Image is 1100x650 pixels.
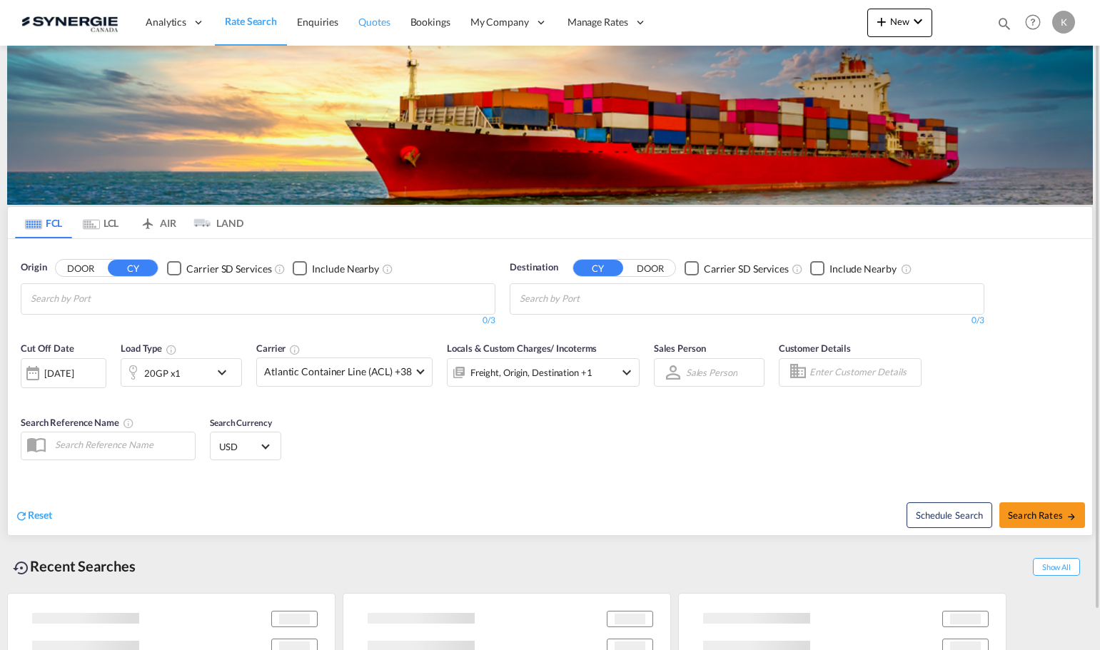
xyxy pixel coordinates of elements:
[21,386,31,405] md-datepicker: Select
[810,260,897,275] md-checkbox: Checkbox No Ink
[7,550,141,582] div: Recent Searches
[618,364,635,381] md-icon: icon-chevron-down
[293,260,379,275] md-checkbox: Checkbox No Ink
[29,284,172,310] md-chips-wrap: Chips container with autocompletion. Enter the text area, type text to search, and then use the u...
[996,16,1012,31] md-icon: icon-magnify
[470,15,529,29] span: My Company
[999,502,1085,528] button: Search Ratesicon-arrow-right
[510,315,984,327] div: 0/3
[15,207,243,238] md-pagination-wrapper: Use the left and right arrow keys to navigate between tabs
[15,509,28,522] md-icon: icon-refresh
[996,16,1012,37] div: icon-magnify
[123,417,134,429] md-icon: Your search will be saved by the below given name
[907,502,992,528] button: Note: By default Schedule search will only considerorigin ports, destination ports and cut off da...
[625,260,675,277] button: DOOR
[1066,512,1076,522] md-icon: icon-arrow-right
[21,260,46,275] span: Origin
[809,362,917,383] input: Enter Customer Details
[166,344,177,355] md-icon: icon-information-outline
[44,367,74,380] div: [DATE]
[186,262,271,276] div: Carrier SD Services
[1021,10,1052,36] div: Help
[167,260,271,275] md-checkbox: Checkbox No Ink
[72,207,129,238] md-tab-item: LCL
[685,260,789,275] md-checkbox: Checkbox No Ink
[8,239,1092,535] div: OriginDOOR CY Checkbox No InkUnchecked: Search for CY (Container Yard) services for all selected ...
[121,358,242,387] div: 20GP x1icon-chevron-down
[7,46,1093,205] img: LCL+%26+FCL+BACKGROUND.png
[21,315,495,327] div: 0/3
[1052,11,1075,34] div: K
[48,434,195,455] input: Search Reference Name
[510,260,558,275] span: Destination
[264,365,412,379] span: Atlantic Container Line (ACL) +38
[873,13,890,30] md-icon: icon-plus 400-fg
[13,559,30,577] md-icon: icon-backup-restore
[129,207,186,238] md-tab-item: AIR
[121,342,177,354] span: Load Type
[297,16,338,28] span: Enquiries
[21,358,106,388] div: [DATE]
[520,288,655,310] input: Chips input.
[28,509,52,521] span: Reset
[867,9,932,37] button: icon-plus 400-fgNewicon-chevron-down
[873,16,927,27] span: New
[704,262,789,276] div: Carrier SD Services
[685,362,739,382] md-select: Sales Person
[21,417,134,428] span: Search Reference Name
[144,363,181,383] div: 20GP x1
[146,15,186,29] span: Analytics
[256,342,301,354] span: Carrier
[186,207,243,238] md-tab-item: LAND
[56,260,106,277] button: DOOR
[518,284,661,310] md-chips-wrap: Chips container with autocompletion. Enter the text area, type text to search, and then use the u...
[21,342,74,354] span: Cut Off Date
[312,262,379,276] div: Include Nearby
[470,362,592,382] div: Freight Origin Destination Factory Stuffing
[219,440,259,453] span: USD
[447,358,640,387] div: Freight Origin Destination Factory Stuffingicon-chevron-down
[901,263,912,275] md-icon: Unchecked: Ignores neighbouring ports when fetching rates.Checked : Includes neighbouring ports w...
[447,342,597,354] span: Locals & Custom Charges
[225,15,277,27] span: Rate Search
[573,260,623,276] button: CY
[358,16,390,28] span: Quotes
[1033,558,1080,576] span: Show All
[15,508,52,524] div: icon-refreshReset
[31,288,166,310] input: Chips input.
[1008,509,1076,521] span: Search Rates
[909,13,927,30] md-icon: icon-chevron-down
[382,263,393,275] md-icon: Unchecked: Ignores neighbouring ports when fetching rates.Checked : Includes neighbouring ports w...
[567,15,628,29] span: Manage Rates
[108,260,158,276] button: CY
[550,342,597,354] span: / Incoterms
[410,16,450,28] span: Bookings
[654,342,706,354] span: Sales Person
[21,6,118,39] img: 1f56c880d42311ef80fc7dca854c8e59.png
[1021,10,1045,34] span: Help
[274,263,286,275] md-icon: Unchecked: Search for CY (Container Yard) services for all selected carriers.Checked : Search for...
[289,344,301,355] md-icon: The selected Trucker/Carrierwill be displayed in the rate results If the rates are from another f...
[210,417,272,428] span: Search Currency
[15,207,72,238] md-tab-item: FCL
[779,342,851,354] span: Customer Details
[792,263,803,275] md-icon: Unchecked: Search for CY (Container Yard) services for all selected carriers.Checked : Search for...
[139,215,156,225] md-icon: icon-airplane
[213,364,238,381] md-icon: icon-chevron-down
[829,262,897,276] div: Include Nearby
[218,436,273,457] md-select: Select Currency: $ USDUnited States Dollar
